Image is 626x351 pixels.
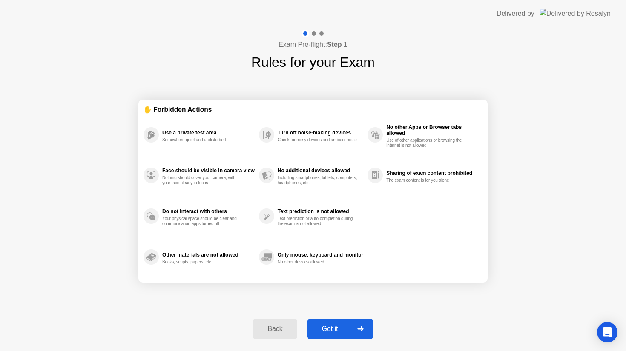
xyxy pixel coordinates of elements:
[279,40,347,50] h4: Exam Pre-flight:
[278,168,363,174] div: No additional devices allowed
[251,52,375,72] h1: Rules for your Exam
[278,216,358,226] div: Text prediction or auto-completion during the exam is not allowed
[497,9,534,19] div: Delivered by
[256,325,294,333] div: Back
[386,178,467,183] div: The exam content is for you alone
[278,260,358,265] div: No other devices allowed
[162,130,255,136] div: Use a private test area
[253,319,297,339] button: Back
[278,175,358,185] div: Including smartphones, tablets, computers, headphones, etc.
[162,208,255,214] div: Do not interact with others
[386,138,467,148] div: Use of other applications or browsing the internet is not allowed
[540,9,611,18] img: Delivered by Rosalyn
[162,168,255,174] div: Face should be visible in camera view
[310,325,350,333] div: Got it
[162,216,243,226] div: Your physical space should be clear and communication apps turned off
[144,105,482,114] div: ✋ Forbidden Actions
[278,208,363,214] div: Text prediction is not allowed
[307,319,373,339] button: Got it
[278,137,358,143] div: Check for noisy devices and ambient noise
[386,170,478,176] div: Sharing of exam content prohibited
[162,175,243,185] div: Nothing should cover your camera, with your face clearly in focus
[162,252,255,258] div: Other materials are not allowed
[386,124,478,136] div: No other Apps or Browser tabs allowed
[278,130,363,136] div: Turn off noise-making devices
[327,41,347,48] b: Step 1
[597,322,617,342] div: Open Intercom Messenger
[162,260,243,265] div: Books, scripts, papers, etc
[162,137,243,143] div: Somewhere quiet and undisturbed
[278,252,363,258] div: Only mouse, keyboard and monitor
